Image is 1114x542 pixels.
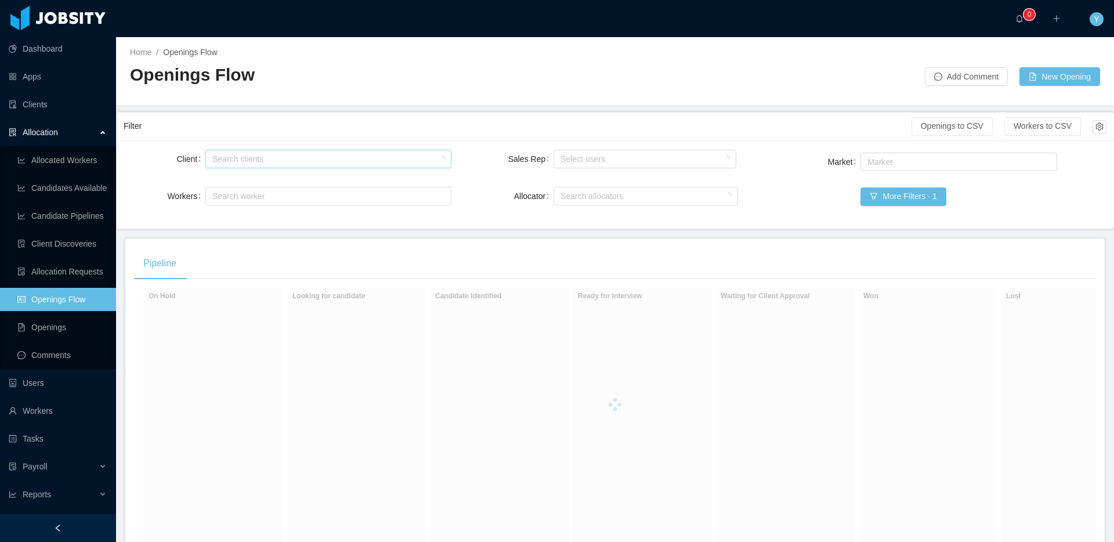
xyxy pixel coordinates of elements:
[23,462,48,471] span: Payroll
[438,156,445,164] i: icon: loading
[1004,117,1081,136] button: Workers to CSV
[560,153,724,165] div: Select users
[176,154,205,164] label: Client
[212,190,433,202] div: Search worker
[1052,15,1061,23] i: icon: plus
[17,204,107,227] a: icon: line-chartCandidate Pipelines
[1093,120,1106,134] button: icon: setting
[17,176,107,200] a: icon: line-chartCandidates Available
[828,157,861,167] label: Market
[1019,67,1100,86] button: icon: file-addNew Opening
[134,247,186,280] div: Pipeline
[9,399,107,422] a: icon: userWorkers
[124,115,912,137] div: Filter
[17,316,107,339] a: icon: file-textOpenings
[17,149,107,172] a: icon: line-chartAllocated Workers
[557,189,563,203] input: Allocator
[514,191,554,201] label: Allocator
[17,260,107,283] a: icon: file-doneAllocation Requests
[1094,12,1099,26] span: Y
[912,117,993,136] button: Openings to CSV
[508,154,554,164] label: Sales Rep
[17,344,107,367] a: icon: messageComments
[9,65,107,88] a: icon: appstoreApps
[23,128,58,137] span: Allocation
[17,288,107,311] a: icon: idcardOpenings Flow
[163,48,217,57] span: Openings Flow
[9,128,17,136] i: icon: solution
[9,37,107,60] a: icon: pie-chartDashboard
[9,371,107,395] a: icon: robotUsers
[560,190,726,202] div: Search allocators
[167,191,205,201] label: Workers
[864,155,870,169] input: Market
[212,153,439,165] div: Search clients
[9,462,17,471] i: icon: file-protect
[925,67,1008,86] button: icon: messageAdd Comment
[723,156,730,164] i: icon: loading
[156,48,158,57] span: /
[23,490,51,499] span: Reports
[9,490,17,498] i: icon: line-chart
[557,152,563,166] input: Sales Rep
[1015,15,1023,23] i: icon: bell
[9,427,107,450] a: icon: profileTasks
[130,48,151,57] a: Home
[209,189,215,203] input: Workers
[17,232,107,255] a: icon: file-searchClient Discoveries
[725,193,732,201] i: icon: loading
[209,152,215,166] input: Client
[130,63,615,87] h2: Openings Flow
[860,187,946,206] button: icon: filterMore Filters · 1
[867,156,1045,168] div: Market
[9,93,107,116] a: icon: auditClients
[1023,9,1035,20] sup: 0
